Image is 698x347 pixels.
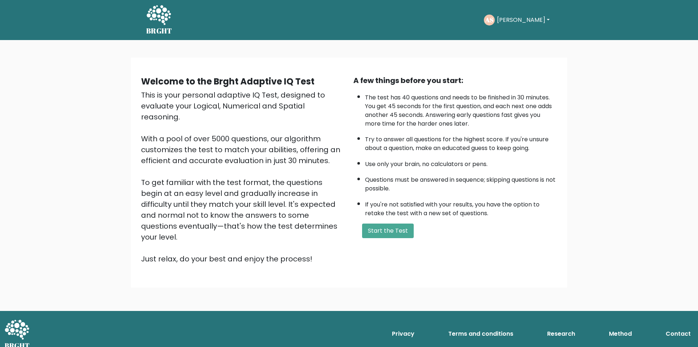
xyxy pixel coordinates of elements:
[365,156,557,169] li: Use only your brain, no calculators or pens.
[141,75,314,87] b: Welcome to the Brght Adaptive IQ Test
[544,327,578,341] a: Research
[362,224,414,238] button: Start the Test
[389,327,417,341] a: Privacy
[365,172,557,193] li: Questions must be answered in sequence; skipping questions is not possible.
[663,327,694,341] a: Contact
[365,131,557,153] li: Try to answer all questions for the highest score. If you're unsure about a question, make an edu...
[495,15,552,25] button: [PERSON_NAME]
[146,27,172,35] h5: BRGHT
[141,90,345,264] div: This is your personal adaptive IQ Test, designed to evaluate your Logical, Numerical and Spatial ...
[365,197,557,218] li: If you're not satisfied with your results, you have the option to retake the test with a new set ...
[353,75,557,86] div: A few things before you start:
[365,90,557,128] li: The test has 40 questions and needs to be finished in 30 minutes. You get 45 seconds for the firs...
[146,3,172,37] a: BRGHT
[606,327,635,341] a: Method
[485,16,493,24] text: AS
[445,327,516,341] a: Terms and conditions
